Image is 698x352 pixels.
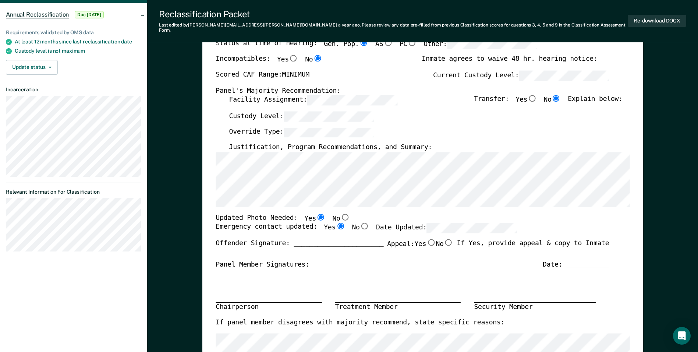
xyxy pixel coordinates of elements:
label: No [543,95,561,105]
input: PC [407,39,417,46]
div: Offender Signature: _______________________ If Yes, provide appeal & copy to Inmate [216,239,609,260]
div: Open Intercom Messenger [673,327,691,345]
dt: Incarceration [6,87,141,93]
input: Yes [288,55,298,62]
label: Other: [424,39,537,49]
label: AS [375,39,393,49]
input: Facility Assignment: [307,95,397,105]
button: Update status [6,60,58,75]
div: Emergency contact updated: [216,223,517,239]
label: Yes [324,223,345,233]
div: Requirements validated by OMS data [6,29,141,36]
label: Scored CAF Range: MINIMUM [216,70,309,80]
div: Panel's Majority Recommendation: [216,87,609,95]
label: Date Updated: [376,223,517,233]
label: PC [399,39,417,49]
span: a year ago [338,22,360,28]
label: No [352,223,369,233]
span: Due [DATE] [75,11,104,18]
input: Yes [336,223,345,230]
div: Reclassification Packet [159,9,628,20]
label: Override Type: [229,127,374,137]
label: Yes [277,55,298,65]
input: No [359,223,369,230]
div: Chairperson [216,302,322,312]
button: Re-download DOCX [628,15,686,27]
label: No [332,214,350,223]
span: date [121,39,132,45]
label: Current Custody Level: [433,70,609,80]
div: Last edited by [PERSON_NAME][EMAIL_ADDRESS][PERSON_NAME][DOMAIN_NAME] . Please review any data pr... [159,22,628,33]
label: No [305,55,322,65]
label: If panel member disagrees with majority recommend, state specific reasons: [216,318,504,327]
input: Other: [447,39,537,49]
div: Security Member [474,302,596,312]
label: Yes [304,214,326,223]
input: AS [383,39,393,46]
div: Inmate agrees to waive 48 hr. hearing notice: __ [422,55,609,71]
div: Date: ___________ [543,260,609,269]
input: No [313,55,322,62]
span: Annual Reclassification [6,11,69,18]
span: maximum [62,48,85,54]
div: Status at time of hearing: [216,39,537,55]
input: Yes [426,239,436,246]
label: No [436,239,453,249]
dt: Relevant Information For Classification [6,189,141,195]
div: At least 12 months since last reclassification [15,39,141,45]
input: Date Updated: [427,223,517,233]
div: Incompatibles: [216,55,322,71]
label: Gen. Pop. [324,39,369,49]
input: Yes [527,95,537,102]
input: Current Custody Level: [519,70,609,80]
label: Yes [414,239,436,249]
label: Justification, Program Recommendations, and Summary: [229,143,432,152]
input: Custody Level: [284,111,374,121]
div: Transfer: Explain below: [474,95,623,111]
label: Custody Level: [229,111,374,121]
div: Treatment Member [335,302,461,312]
input: No [552,95,561,102]
label: Yes [515,95,537,105]
input: Yes [316,214,326,220]
label: Appeal: [387,239,453,254]
div: Panel Member Signatures: [216,260,309,269]
input: No [340,214,350,220]
label: Facility Assignment: [229,95,397,105]
input: No [443,239,453,246]
input: Gen. Pop. [359,39,368,46]
div: Custody level is not [15,48,141,54]
input: Override Type: [284,127,374,137]
div: Updated Photo Needed: [216,214,350,223]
